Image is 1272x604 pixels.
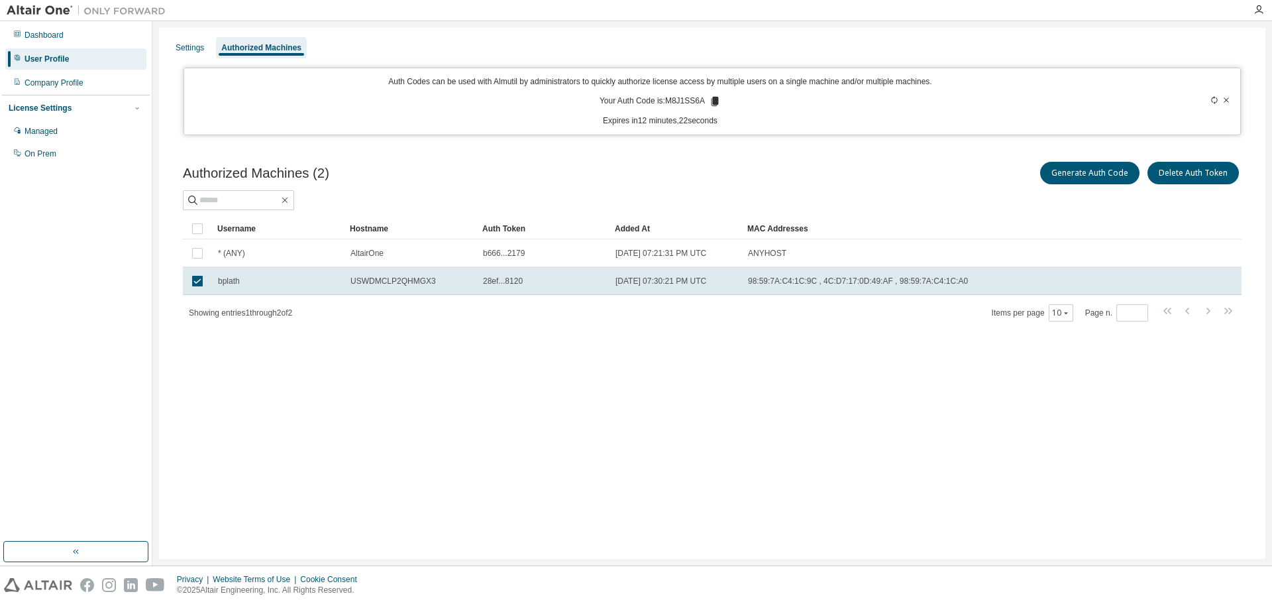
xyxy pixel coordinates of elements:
[189,308,292,318] span: Showing entries 1 through 2 of 2
[600,95,721,107] p: Your Auth Code is: M8J1SS6A
[748,276,968,286] span: 98:59:7A:C4:1C:9C , 4C:D7:17:0D:49:AF , 98:59:7A:C4:1C:A0
[192,76,1129,88] p: Auth Codes can be used with Almutil by administrators to quickly authorize license access by mult...
[482,218,604,239] div: Auth Token
[350,248,384,259] span: AltairOne
[483,248,525,259] span: b666...2179
[483,276,523,286] span: 28ef...8120
[350,218,472,239] div: Hostname
[25,126,58,137] div: Managed
[747,218,1102,239] div: MAC Addresses
[615,248,706,259] span: [DATE] 07:21:31 PM UTC
[1147,162,1239,184] button: Delete Auth Token
[25,149,56,159] div: On Prem
[615,218,737,239] div: Added At
[9,103,72,113] div: License Settings
[183,166,329,181] span: Authorized Machines (2)
[748,248,786,259] span: ANYHOST
[25,54,69,64] div: User Profile
[218,276,240,286] span: bplath
[350,276,436,286] span: USWDMCLP2QHMGX3
[177,585,365,596] p: © 2025 Altair Engineering, Inc. All Rights Reserved.
[1040,162,1139,184] button: Generate Auth Code
[80,578,94,592] img: facebook.svg
[4,578,72,592] img: altair_logo.svg
[177,574,213,585] div: Privacy
[221,42,301,53] div: Authorized Machines
[124,578,138,592] img: linkedin.svg
[218,248,245,259] span: * (ANY)
[176,42,204,53] div: Settings
[7,4,172,17] img: Altair One
[992,304,1073,322] span: Items per page
[1085,304,1148,322] span: Page n.
[300,574,364,585] div: Cookie Consent
[25,78,83,88] div: Company Profile
[25,30,64,40] div: Dashboard
[1052,308,1070,318] button: 10
[213,574,300,585] div: Website Terms of Use
[192,115,1129,127] p: Expires in 12 minutes, 22 seconds
[217,218,339,239] div: Username
[102,578,116,592] img: instagram.svg
[615,276,706,286] span: [DATE] 07:30:21 PM UTC
[146,578,165,592] img: youtube.svg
